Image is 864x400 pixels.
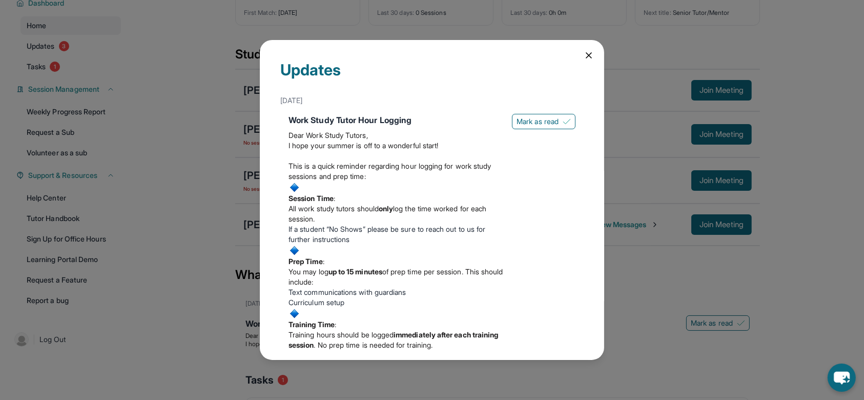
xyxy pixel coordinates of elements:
[328,267,382,276] strong: up to 15 minutes
[289,288,406,296] span: Text communications with guardians
[289,267,503,286] span: of prep time per session. This should include:
[289,245,300,256] img: :small_blue_diamond:
[280,91,584,110] div: [DATE]
[289,298,344,307] span: Curriculum setup
[289,308,300,319] img: :small_blue_diamond:
[289,141,438,150] span: I hope your summer is off to a wonderful start!
[563,117,571,126] img: Mark as read
[289,225,485,244] span: If a student “No Shows” please be sure to reach out to us for further instructions
[289,330,498,349] strong: immediately after each training session
[379,204,393,213] strong: only
[289,194,334,203] strong: Session Time
[335,320,336,329] span: :
[289,267,328,276] span: You may log
[289,204,379,213] span: All work study tutors should
[289,114,504,126] div: Work Study Tutor Hour Logging
[323,257,324,266] span: :
[828,364,856,392] button: chat-button
[334,194,335,203] span: :
[289,162,491,181] span: This is a quick reminder regarding hour logging for work study sessions and prep time:
[512,114,575,129] button: Mark as read
[517,116,559,127] span: Mark as read
[289,330,394,339] span: Training hours should be logged
[280,61,584,91] div: Updates
[289,257,323,266] strong: Prep Time
[289,320,335,329] strong: Training Time
[289,131,368,139] span: Dear Work Study Tutors,
[314,341,433,349] span: . No prep time is needed for training.
[289,182,300,193] img: :small_blue_diamond:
